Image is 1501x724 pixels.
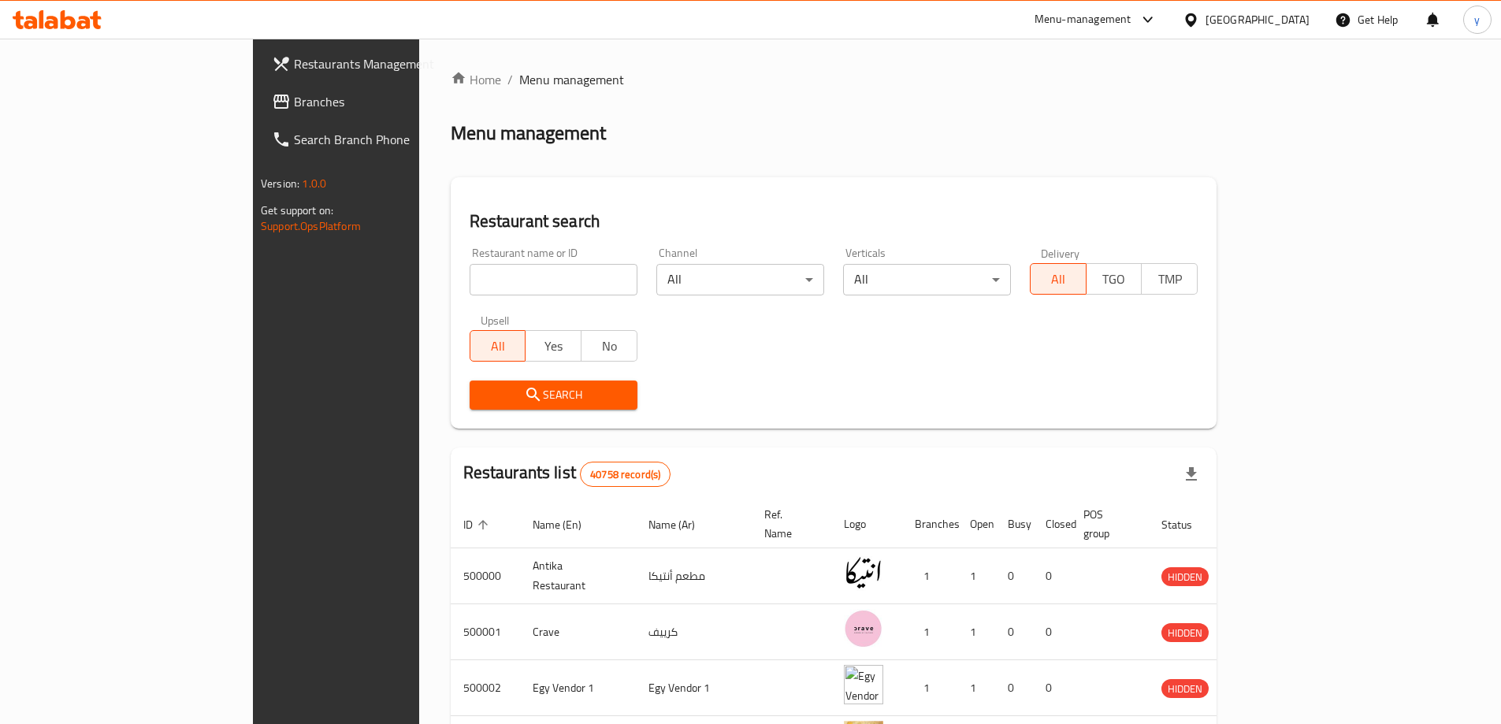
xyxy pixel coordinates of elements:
[520,604,636,660] td: Crave
[1172,455,1210,493] div: Export file
[525,330,581,362] button: Yes
[844,665,883,704] img: Egy Vendor 1
[831,500,902,548] th: Logo
[957,604,995,660] td: 1
[1474,11,1480,28] span: y
[1035,10,1131,29] div: Menu-management
[844,609,883,648] img: Crave
[1161,515,1213,534] span: Status
[261,200,333,221] span: Get support on:
[656,264,824,295] div: All
[507,70,513,89] li: /
[519,70,624,89] span: Menu management
[1033,604,1071,660] td: 0
[302,173,326,194] span: 1.0.0
[470,264,637,295] input: Search for restaurant name or ID..
[261,216,361,236] a: Support.OpsPlatform
[764,505,812,543] span: Ref. Name
[957,548,995,604] td: 1
[1161,568,1209,586] span: HIDDEN
[636,604,752,660] td: كرييف
[636,660,752,716] td: Egy Vendor 1
[261,173,299,194] span: Version:
[1033,660,1071,716] td: 0
[294,54,491,73] span: Restaurants Management
[1030,263,1087,295] button: All
[451,121,606,146] h2: Menu management
[580,462,671,487] div: Total records count
[470,381,637,410] button: Search
[902,660,957,716] td: 1
[995,604,1033,660] td: 0
[1037,268,1080,291] span: All
[1161,623,1209,642] div: HIDDEN
[532,335,575,358] span: Yes
[451,70,1217,89] nav: breadcrumb
[533,515,602,534] span: Name (En)
[995,660,1033,716] td: 0
[1041,247,1080,258] label: Delivery
[482,385,625,405] span: Search
[636,548,752,604] td: مطعم أنتيكا
[463,461,671,487] h2: Restaurants list
[1141,263,1198,295] button: TMP
[520,548,636,604] td: Antika Restaurant
[957,660,995,716] td: 1
[1206,11,1310,28] div: [GEOGRAPHIC_DATA]
[1033,500,1071,548] th: Closed
[1161,624,1209,642] span: HIDDEN
[481,314,510,325] label: Upsell
[1083,505,1130,543] span: POS group
[844,553,883,592] img: Antika Restaurant
[1161,567,1209,586] div: HIDDEN
[259,83,503,121] a: Branches
[259,121,503,158] a: Search Branch Phone
[581,330,637,362] button: No
[1033,548,1071,604] td: 0
[1161,680,1209,698] span: HIDDEN
[843,264,1011,295] div: All
[520,660,636,716] td: Egy Vendor 1
[902,548,957,604] td: 1
[1093,268,1136,291] span: TGO
[294,130,491,149] span: Search Branch Phone
[259,45,503,83] a: Restaurants Management
[1086,263,1142,295] button: TGO
[957,500,995,548] th: Open
[902,500,957,548] th: Branches
[463,515,493,534] span: ID
[902,604,957,660] td: 1
[995,548,1033,604] td: 0
[648,515,715,534] span: Name (Ar)
[470,330,526,362] button: All
[294,92,491,111] span: Branches
[477,335,520,358] span: All
[581,467,670,482] span: 40758 record(s)
[995,500,1033,548] th: Busy
[470,210,1198,233] h2: Restaurant search
[1148,268,1191,291] span: TMP
[588,335,631,358] span: No
[1161,679,1209,698] div: HIDDEN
